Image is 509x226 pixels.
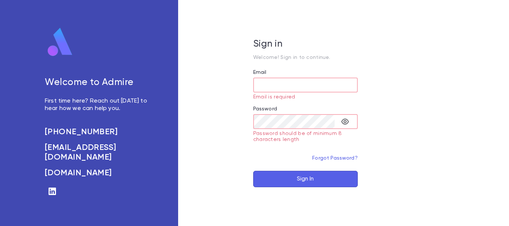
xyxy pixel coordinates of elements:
[253,69,267,75] label: Email
[253,171,358,187] button: Sign In
[45,97,148,112] p: First time here? Reach out [DATE] to hear how we can help you.
[45,127,148,137] a: [PHONE_NUMBER]
[253,54,358,60] p: Welcome! Sign in to continue.
[45,27,75,57] img: logo
[45,143,148,162] a: [EMAIL_ADDRESS][DOMAIN_NAME]
[253,39,358,50] h5: Sign in
[45,77,148,88] h5: Welcome to Admire
[253,94,353,100] p: Email is required
[338,114,353,129] button: toggle password visibility
[45,168,148,178] a: [DOMAIN_NAME]
[253,106,277,112] label: Password
[312,156,358,161] a: Forgot Password?
[253,131,353,142] p: Password should be of minimum 8 characters length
